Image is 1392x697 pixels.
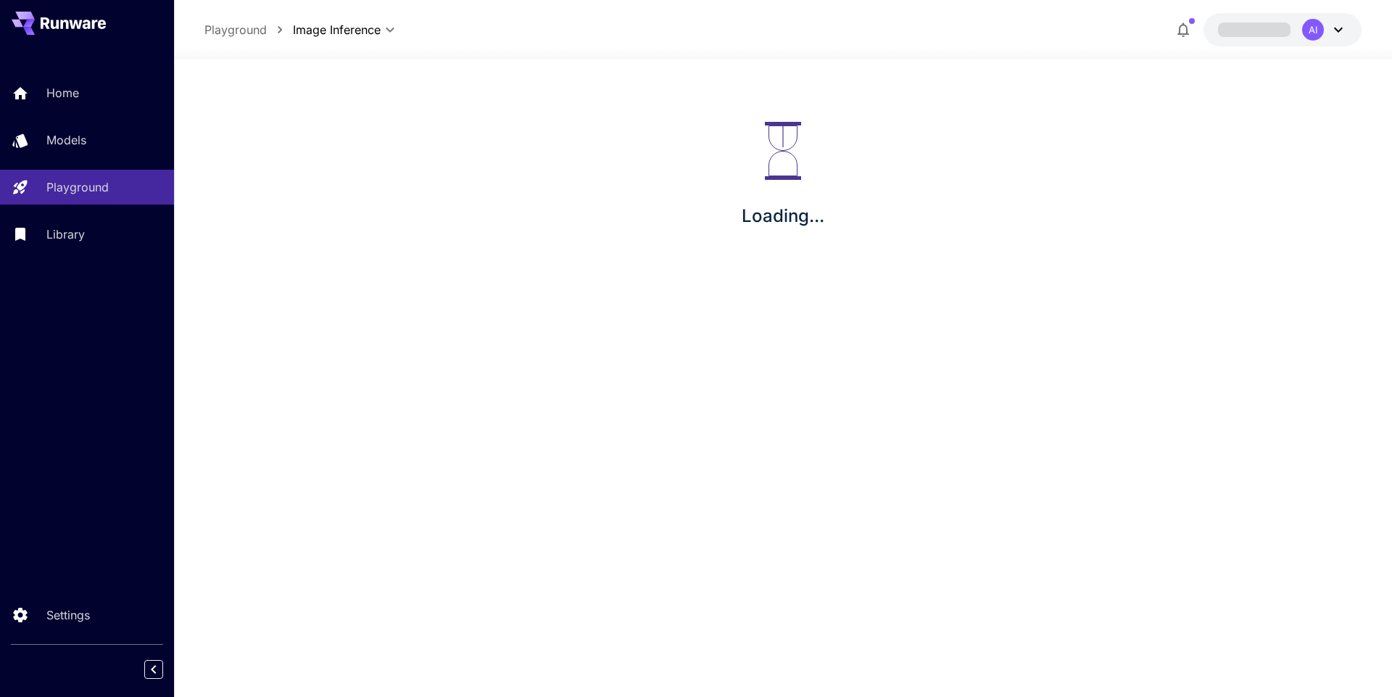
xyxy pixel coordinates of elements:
[1302,19,1324,41] div: AI
[46,226,85,243] p: Library
[144,660,163,679] button: Collapse sidebar
[204,21,293,38] nav: breadcrumb
[293,21,381,38] span: Image Inference
[46,606,90,624] p: Settings
[155,656,174,682] div: Collapse sidebar
[46,178,109,196] p: Playground
[1203,13,1362,46] button: AI
[204,21,267,38] a: Playground
[46,84,79,102] p: Home
[46,131,86,149] p: Models
[742,203,824,229] p: Loading...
